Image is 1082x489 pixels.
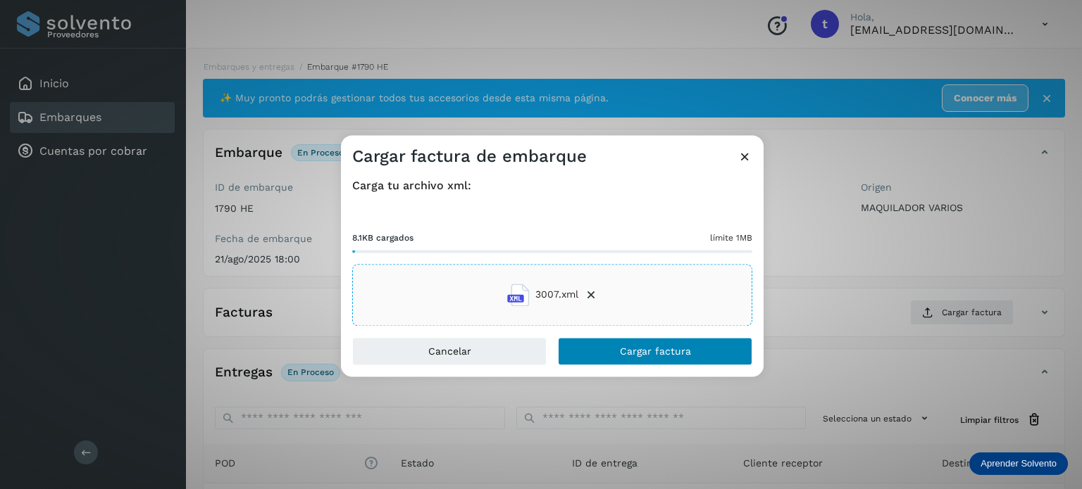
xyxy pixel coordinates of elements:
[535,288,578,303] span: 3007.xml
[710,231,752,244] span: límite 1MB
[428,346,471,356] span: Cancelar
[352,179,752,192] h4: Carga tu archivo xml:
[352,146,587,167] h3: Cargar factura de embarque
[352,231,413,244] span: 8.1KB cargados
[969,452,1068,475] div: Aprender Solvento
[981,458,1057,469] p: Aprender Solvento
[620,346,691,356] span: Cargar factura
[558,337,752,365] button: Cargar factura
[352,337,547,365] button: Cancelar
